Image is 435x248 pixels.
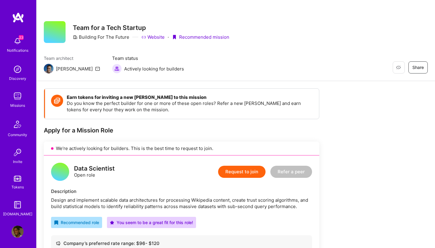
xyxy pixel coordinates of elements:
div: Discovery [9,75,26,82]
div: Building For The Future [73,34,129,40]
div: [PERSON_NAME] [56,66,93,72]
p: Do you know the perfect builder for one or more of these open roles? Refer a new [PERSON_NAME] an... [67,100,313,113]
i: icon PurpleRibbon [172,35,177,40]
div: Apply for a Mission Role [44,126,319,134]
img: Actively looking for builders [112,64,122,73]
img: User Avatar [11,226,24,238]
div: Missions [10,102,25,109]
i: icon Cash [56,241,60,246]
div: Company’s preferred rate range: $ 96 - $ 120 [56,240,307,246]
img: Token icon [51,95,63,107]
a: Website [141,34,165,40]
div: Notifications [7,47,28,54]
button: Refer a peer [270,166,312,178]
span: Share [412,64,424,70]
div: Recommended role [54,219,99,226]
div: Open role [74,165,115,178]
img: tokens [14,176,21,181]
img: Community [10,117,25,132]
img: guide book [11,199,24,211]
div: Recommended mission [172,34,229,40]
img: bell [11,35,24,47]
div: Community [8,132,27,138]
div: You seem to be a great fit for this role! [110,219,193,226]
div: Tokens [11,184,24,190]
img: logo [12,12,24,23]
img: Invite [11,146,24,158]
i: icon EyeClosed [396,65,401,70]
div: Data Scientist [74,165,115,172]
button: Request to join [218,166,266,178]
i: icon PurpleStar [110,220,114,225]
span: Team status [112,55,184,61]
div: Description [51,188,312,194]
div: Design and implement scalable data architectures for processing Wikipedia content, create trust s... [51,197,312,210]
span: Actively looking for builders [124,66,184,72]
i: icon Mail [95,66,100,71]
h3: Team for a Tech Startup [73,24,229,31]
div: · [168,34,169,40]
h4: Earn tokens for inviting a new [PERSON_NAME] to this mission [67,95,313,100]
div: [DOMAIN_NAME] [3,211,32,217]
span: Team architect [44,55,100,61]
span: 23 [19,35,24,40]
i: icon CompanyGray [73,35,78,40]
a: User Avatar [10,226,25,238]
button: Share [408,61,428,73]
img: discovery [11,63,24,75]
img: teamwork [11,90,24,102]
div: We’re actively looking for builders. This is the best time to request to join. [44,142,319,155]
i: icon RecommendedBadge [54,220,58,225]
img: Team Architect [44,64,53,73]
div: Invite [13,158,22,165]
